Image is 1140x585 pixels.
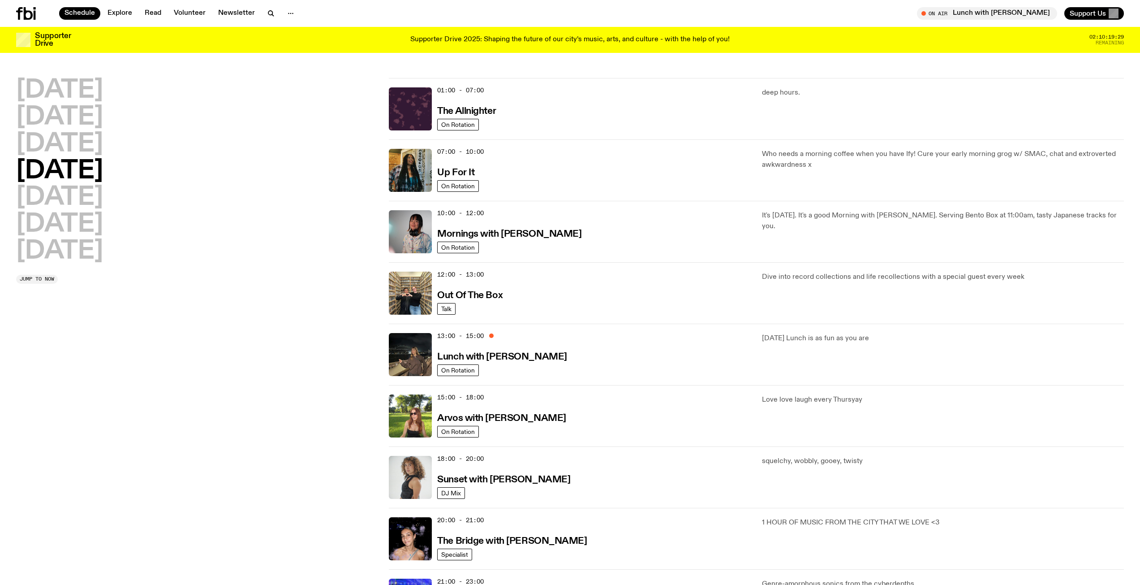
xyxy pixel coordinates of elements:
[762,272,1124,282] p: Dive into record collections and life recollections with a special guest every week
[16,275,58,284] button: Jump to now
[1070,9,1106,17] span: Support Us
[16,78,103,103] button: [DATE]
[441,182,475,189] span: On Rotation
[437,352,567,362] h3: Lunch with [PERSON_NAME]
[437,516,484,524] span: 20:00 - 21:00
[437,270,484,279] span: 12:00 - 13:00
[16,132,103,157] button: [DATE]
[16,159,103,184] button: [DATE]
[437,107,496,116] h3: The Allnighter
[437,228,581,239] a: Mornings with [PERSON_NAME]
[437,180,479,192] a: On Rotation
[762,394,1124,405] p: Love love laugh every Thursyay
[139,7,167,20] a: Read
[437,426,479,438] a: On Rotation
[437,291,503,300] h3: Out Of The Box
[437,105,496,116] a: The Allnighter
[59,7,100,20] a: Schedule
[437,119,479,130] a: On Rotation
[437,86,484,95] span: 01:00 - 07:00
[410,36,730,44] p: Supporter Drive 2025: Shaping the future of our city’s music, arts, and culture - with the help o...
[102,7,138,20] a: Explore
[437,209,484,217] span: 10:00 - 12:00
[762,149,1124,170] p: Who needs a morning coffee when you have Ify! Cure your early morning grog w/ SMAC, chat and extr...
[437,535,587,546] a: The Bridge with [PERSON_NAME]
[441,428,475,435] span: On Rotation
[389,456,432,499] img: Tangela looks past her left shoulder into the camera with an inquisitive look. She is wearing a s...
[437,332,484,340] span: 13:00 - 15:00
[437,147,484,156] span: 07:00 - 10:00
[437,393,484,402] span: 15:00 - 18:00
[1064,7,1124,20] button: Support Us
[437,303,456,315] a: Talk
[762,87,1124,98] p: deep hours.
[762,517,1124,528] p: 1 HOUR OF MUSIC FROM THE CITY THAT WE LOVE <3
[20,277,54,282] span: Jump to now
[762,210,1124,232] p: It's [DATE]. It's a good Morning with [PERSON_NAME]. Serving Bento Box at 11:00am, tasty Japanese...
[437,230,581,239] h3: Mornings with [PERSON_NAME]
[441,305,452,312] span: Talk
[16,185,103,210] button: [DATE]
[16,239,103,264] button: [DATE]
[441,551,468,558] span: Specialist
[213,7,260,20] a: Newsletter
[437,475,570,485] h3: Sunset with [PERSON_NAME]
[437,242,479,253] a: On Rotation
[1096,40,1124,45] span: Remaining
[16,212,103,237] button: [DATE]
[437,473,570,485] a: Sunset with [PERSON_NAME]
[389,149,432,192] img: Ify - a Brown Skin girl with black braided twists, looking up to the side with her tongue stickin...
[437,549,472,560] a: Specialist
[762,333,1124,344] p: [DATE] Lunch is as fun as you are
[762,456,1124,467] p: squelchy, wobbly, gooey, twisty
[437,455,484,463] span: 18:00 - 20:00
[437,351,567,362] a: Lunch with [PERSON_NAME]
[437,289,503,300] a: Out Of The Box
[441,490,461,496] span: DJ Mix
[16,105,103,130] button: [DATE]
[437,414,566,423] h3: Arvos with [PERSON_NAME]
[389,210,432,253] img: Kana Frazer is smiling at the camera with her head tilted slightly to her left. She wears big bla...
[389,272,432,315] img: Matt and Kate stand in the music library and make a heart shape with one hand each.
[168,7,211,20] a: Volunteer
[437,537,587,546] h3: The Bridge with [PERSON_NAME]
[389,333,432,376] img: Izzy Page stands above looking down at Opera Bar. She poses in front of the Harbour Bridge in the...
[441,244,475,251] span: On Rotation
[437,364,479,376] a: On Rotation
[437,412,566,423] a: Arvos with [PERSON_NAME]
[35,32,71,48] h3: Supporter Drive
[441,367,475,373] span: On Rotation
[1089,35,1124,39] span: 02:10:19:29
[437,487,465,499] a: DJ Mix
[389,394,432,438] img: Lizzie Bowles is sitting in a bright green field of grass, with dark sunglasses and a black top. ...
[441,121,475,128] span: On Rotation
[437,168,474,178] h3: Up For It
[917,7,1057,20] button: On AirLunch with [PERSON_NAME]
[437,166,474,178] a: Up For It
